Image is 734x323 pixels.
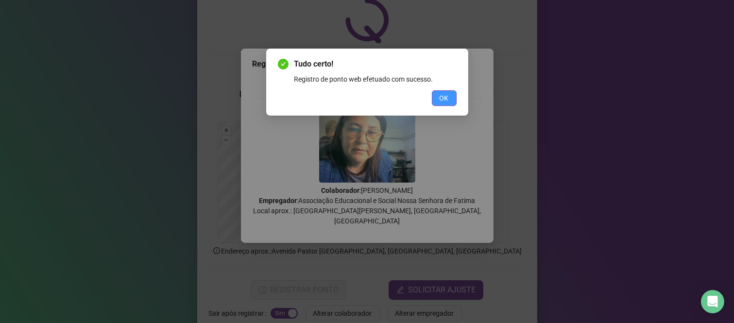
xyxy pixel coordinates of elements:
[278,59,289,69] span: check-circle
[294,74,457,85] div: Registro de ponto web efetuado com sucesso.
[440,93,449,103] span: OK
[701,290,724,313] div: Open Intercom Messenger
[294,58,457,70] span: Tudo certo!
[432,90,457,106] button: OK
